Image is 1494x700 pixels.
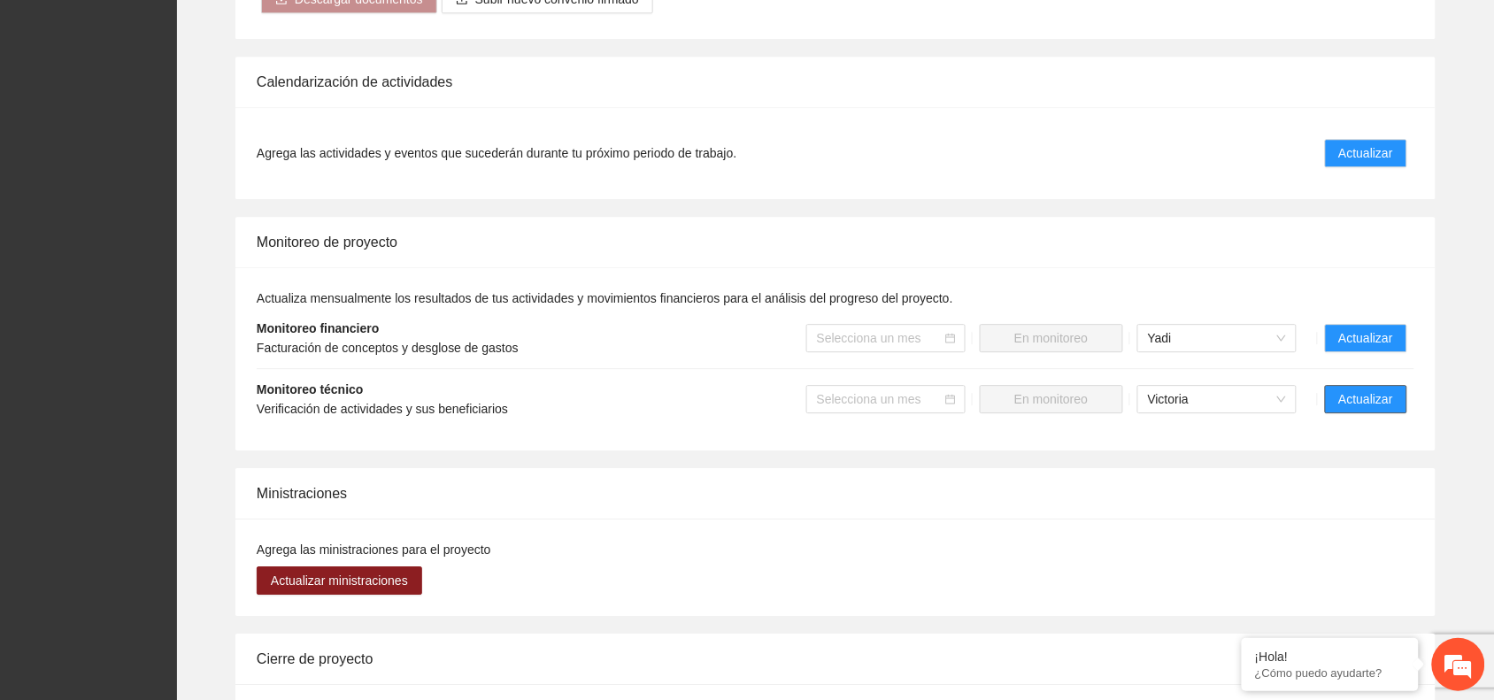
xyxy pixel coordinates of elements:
[257,566,422,595] button: Actualizar ministraciones
[9,483,337,545] textarea: Escriba su mensaje y pulse “Intro”
[257,573,422,588] a: Actualizar ministraciones
[103,236,244,415] span: Estamos en línea.
[1255,666,1405,680] p: ¿Cómo puedo ayudarte?
[257,143,736,163] span: Agrega las actividades y eventos que sucederán durante tu próximo periodo de trabajo.
[945,394,956,404] span: calendar
[257,634,1414,684] div: Cierre de proyecto
[1339,328,1393,348] span: Actualizar
[1255,650,1405,664] div: ¡Hola!
[257,468,1414,519] div: Ministraciones
[257,402,508,416] span: Verificación de actividades y sus beneficiarios
[1148,325,1286,351] span: Yadi
[271,571,408,590] span: Actualizar ministraciones
[1339,389,1393,409] span: Actualizar
[1339,143,1393,163] span: Actualizar
[257,57,1414,107] div: Calendarización de actividades
[257,321,379,335] strong: Monitoreo financiero
[257,542,491,557] span: Agrega las ministraciones para el proyecto
[1148,386,1286,412] span: Victoria
[257,291,953,305] span: Actualiza mensualmente los resultados de tus actividades y movimientos financieros para el anális...
[1325,324,1407,352] button: Actualizar
[1325,385,1407,413] button: Actualizar
[257,217,1414,267] div: Monitoreo de proyecto
[92,90,297,113] div: Chatee con nosotros ahora
[257,341,519,355] span: Facturación de conceptos y desglose de gastos
[1325,139,1407,167] button: Actualizar
[257,382,364,396] strong: Monitoreo técnico
[945,333,956,343] span: calendar
[290,9,333,51] div: Minimizar ventana de chat en vivo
